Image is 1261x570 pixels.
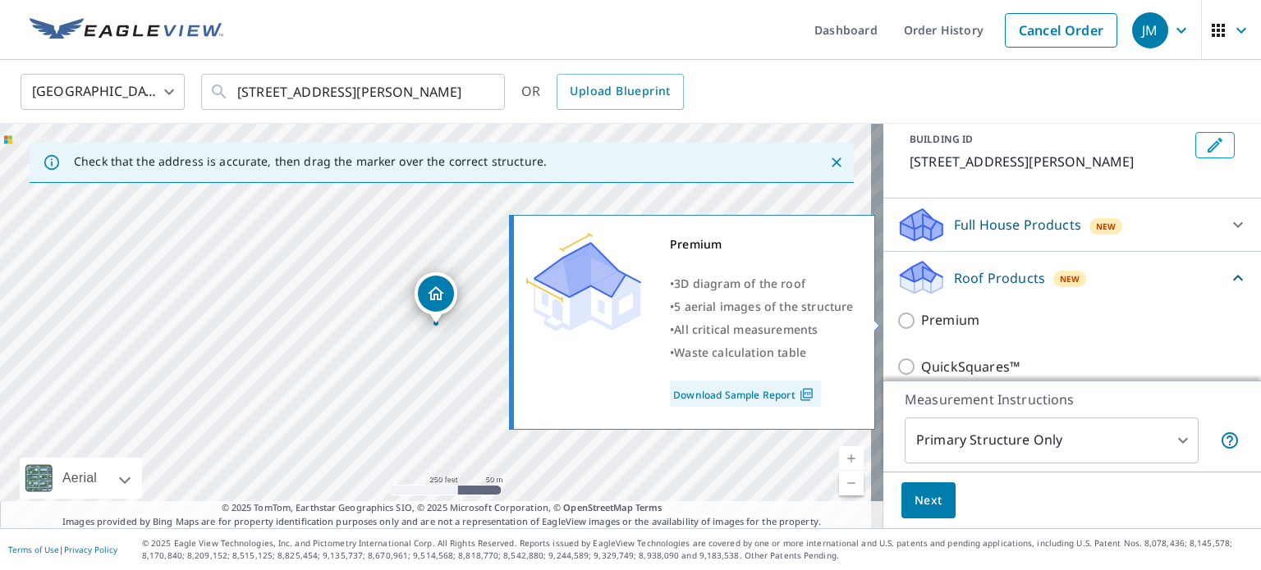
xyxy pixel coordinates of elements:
[915,490,942,511] span: Next
[237,69,471,115] input: Search by address or latitude-longitude
[142,537,1253,562] p: © 2025 Eagle View Technologies, Inc. and Pictometry International Corp. All Rights Reserved. Repo...
[74,154,547,169] p: Check that the address is accurate, then drag the marker over the correct structure.
[901,482,956,519] button: Next
[1060,272,1080,285] span: New
[674,299,853,314] span: 5 aerial images of the structure
[570,81,670,102] span: Upload Blueprint
[521,74,684,110] div: OR
[839,446,864,471] a: Current Level 17, Zoom In
[635,501,663,513] a: Terms
[921,357,1020,377] p: QuickSquares™
[670,233,854,256] div: Premium
[8,545,117,554] p: |
[839,471,864,495] a: Current Level 17, Zoom Out
[415,272,457,323] div: Dropped pin, building 1, Residential property, 4475 Holly Ave Fairfax, VA 22030
[954,215,1081,235] p: Full House Products
[674,344,806,360] span: Waste calculation table
[1195,132,1235,158] button: Edit building 1
[1005,13,1117,48] a: Cancel Order
[796,387,818,402] img: Pdf Icon
[905,417,1199,463] div: Primary Structure Only
[21,69,185,115] div: [GEOGRAPHIC_DATA]
[557,74,683,110] a: Upload Blueprint
[674,321,818,337] span: All critical measurements
[563,501,632,513] a: OpenStreetMap
[1096,220,1117,233] span: New
[954,268,1045,288] p: Roof Products
[670,318,854,341] div: •
[674,276,805,291] span: 3D diagram of the roof
[30,18,223,43] img: EV Logo
[670,341,854,364] div: •
[896,258,1248,297] div: Roof ProductsNew
[670,381,821,407] a: Download Sample Report
[1132,12,1168,48] div: JM
[1220,431,1240,450] span: Your report will include only the primary structure on the property. For example, a detached gara...
[64,544,117,555] a: Privacy Policy
[905,390,1240,409] p: Measurement Instructions
[57,458,102,499] div: Aerial
[826,152,847,173] button: Close
[526,233,641,331] img: Premium
[910,132,973,146] p: BUILDING ID
[670,295,854,318] div: •
[910,152,1189,171] p: [STREET_ADDRESS][PERSON_NAME]
[896,205,1248,244] div: Full House ProductsNew
[222,501,663,515] span: © 2025 TomTom, Earthstar Geographics SIO, © 2025 Microsoft Corporation, ©
[8,544,59,555] a: Terms of Use
[921,310,979,331] p: Premium
[670,272,854,295] div: •
[20,458,142,499] div: Aerial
